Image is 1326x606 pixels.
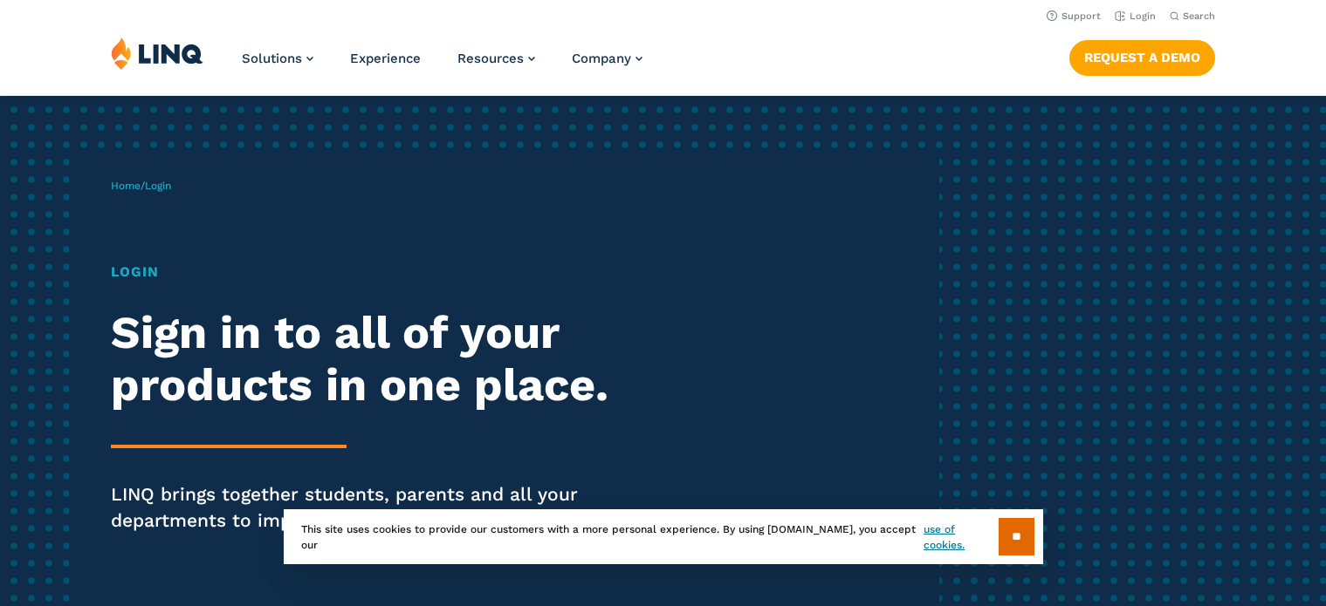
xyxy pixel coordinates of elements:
span: Resources [457,51,524,66]
a: Request a Demo [1069,40,1215,75]
a: Home [111,180,141,192]
img: LINQ | K‑12 Software [111,37,203,70]
span: Company [572,51,631,66]
span: Login [145,180,171,192]
nav: Button Navigation [1069,37,1215,75]
span: / [111,180,171,192]
span: Solutions [242,51,302,66]
p: LINQ brings together students, parents and all your departments to improve efficiency and transpa... [111,481,622,534]
h1: Login [111,262,622,283]
div: This site uses cookies to provide our customers with a more personal experience. By using [DOMAIN... [284,509,1043,564]
a: Experience [350,51,421,66]
h2: Sign in to all of your products in one place. [111,307,622,412]
a: Login [1115,10,1156,22]
a: Resources [457,51,535,66]
span: Search [1183,10,1215,22]
a: Company [572,51,642,66]
a: Solutions [242,51,313,66]
a: use of cookies. [924,521,998,553]
a: Support [1047,10,1101,22]
button: Open Search Bar [1170,10,1215,23]
nav: Primary Navigation [242,37,642,94]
